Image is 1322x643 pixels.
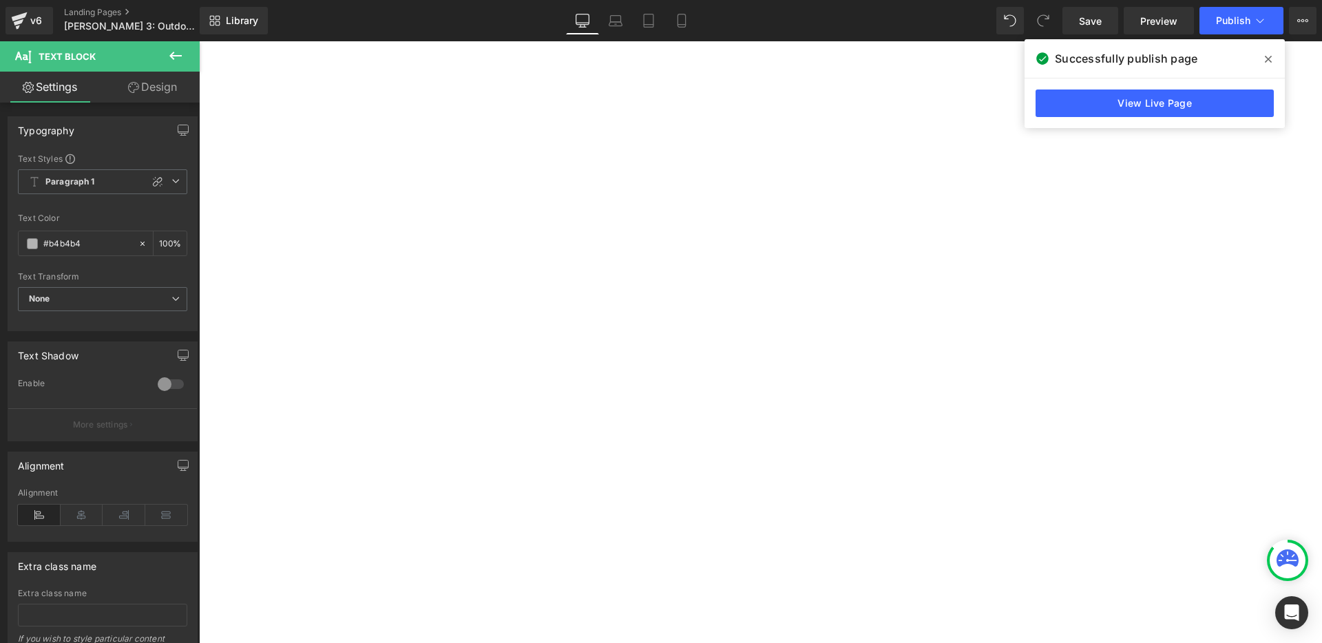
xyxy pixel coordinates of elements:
[18,213,187,223] div: Text Color
[43,236,132,251] input: Color
[64,7,222,18] a: Landing Pages
[18,342,78,361] div: Text Shadow
[73,419,128,431] p: More settings
[8,408,197,441] button: More settings
[64,21,196,32] span: [PERSON_NAME] 3: Outdoor Painting Secrets: Plein Air by the Sea
[1079,14,1102,28] span: Save
[665,7,698,34] a: Mobile
[1124,7,1194,34] a: Preview
[566,7,599,34] a: Desktop
[18,589,187,598] div: Extra class name
[632,7,665,34] a: Tablet
[1289,7,1316,34] button: More
[18,452,65,472] div: Alignment
[200,7,268,34] a: New Library
[996,7,1024,34] button: Undo
[103,72,202,103] a: Design
[1275,596,1308,629] div: Open Intercom Messenger
[1055,50,1197,67] span: Successfully publish page
[18,272,187,282] div: Text Transform
[599,7,632,34] a: Laptop
[6,7,53,34] a: v6
[18,378,144,392] div: Enable
[1029,7,1057,34] button: Redo
[18,153,187,164] div: Text Styles
[29,293,50,304] b: None
[1036,89,1274,117] a: View Live Page
[1140,14,1177,28] span: Preview
[154,231,187,255] div: %
[18,553,96,572] div: Extra class name
[226,14,258,27] span: Library
[1199,7,1283,34] button: Publish
[45,176,95,188] b: Paragraph 1
[1216,15,1250,26] span: Publish
[18,117,74,136] div: Typography
[39,51,96,62] span: Text Block
[18,488,187,498] div: Alignment
[28,12,45,30] div: v6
